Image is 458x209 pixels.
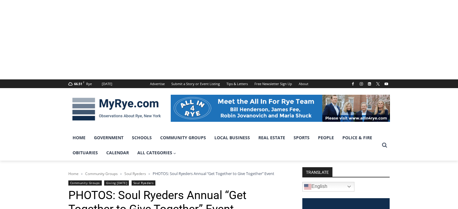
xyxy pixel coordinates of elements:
a: Community Groups [156,130,210,145]
a: Giving [DATE] [104,180,129,186]
a: Free Newsletter Sign Up [251,79,295,88]
a: All Categories [133,145,181,160]
span: F [83,81,84,84]
span: 66.51 [74,81,82,86]
a: Calendar [102,145,133,160]
span: > [148,172,150,176]
img: en [304,183,311,190]
a: X [374,80,382,88]
a: Government [90,130,128,145]
a: Home [68,130,90,145]
a: Linkedin [366,80,373,88]
span: > [81,172,83,176]
a: Soul Ryeders [132,180,155,186]
a: Advertise [147,79,168,88]
span: > [120,172,122,176]
a: People [314,130,338,145]
nav: Secondary Navigation [147,79,312,88]
nav: Breadcrumbs [68,171,287,177]
a: Community Groups [85,171,118,176]
a: About [295,79,312,88]
a: Home [68,171,79,176]
div: Rye [86,81,92,87]
a: Local Business [210,130,254,145]
a: Submit a Story or Event Listing [168,79,223,88]
a: Instagram [358,80,365,88]
a: YouTube [383,80,390,88]
a: Obituaries [68,145,102,160]
a: Community Groups [68,180,102,186]
a: Sports [289,130,314,145]
a: Schools [128,130,156,145]
a: Tips & Letters [223,79,251,88]
div: [DATE] [102,81,112,87]
a: English [302,182,354,192]
a: Facebook [349,80,357,88]
span: All Categories [137,149,176,156]
a: Soul Ryeders [124,171,146,176]
strong: TRANSLATE [302,167,332,177]
a: Police & Fire [338,130,376,145]
span: PHOTOS: Soul Ryeders Annual “Get Together to Give Together” Event [153,171,274,176]
a: Real Estate [254,130,289,145]
nav: Primary Navigation [68,130,379,161]
img: MyRye.com [68,94,165,125]
img: All in for Rye [171,95,390,122]
button: View Search Form [379,140,390,151]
